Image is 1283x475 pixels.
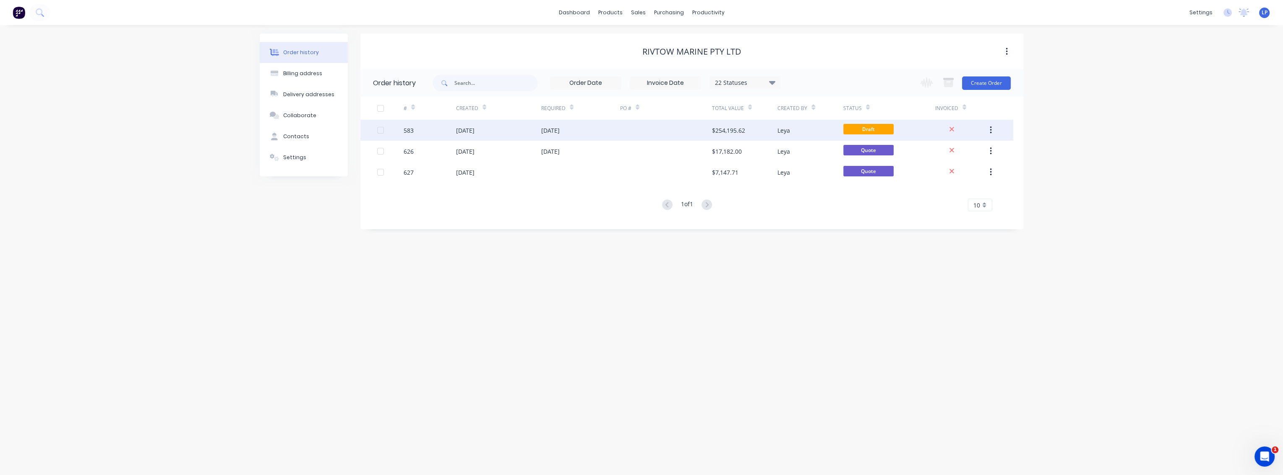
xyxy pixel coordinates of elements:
[777,97,843,120] div: Created By
[777,147,790,156] div: Leya
[283,70,322,77] div: Billing address
[620,97,712,120] div: PO #
[962,76,1011,90] button: Create Order
[650,6,688,19] div: purchasing
[260,84,348,105] button: Delivery addresses
[843,124,894,134] span: Draft
[555,6,594,19] a: dashboard
[712,105,744,112] div: Total Value
[541,97,620,120] div: Required
[777,126,790,135] div: Leya
[935,97,988,120] div: Invoiced
[454,75,537,92] input: Search...
[260,147,348,168] button: Settings
[1272,446,1278,453] span: 1
[260,63,348,84] button: Billing address
[843,105,862,112] div: Status
[283,133,309,140] div: Contacts
[843,145,894,155] span: Quote
[1262,9,1267,16] span: LP
[843,97,935,120] div: Status
[627,6,650,19] div: sales
[681,199,693,211] div: 1 of 1
[712,147,742,156] div: $17,182.00
[260,105,348,126] button: Collaborate
[712,97,777,120] div: Total Value
[642,47,741,57] div: RIVTOW MARINE PTY LTD
[630,77,701,89] input: Invoice Date
[541,126,560,135] div: [DATE]
[1254,446,1275,467] iframe: Intercom live chat
[843,166,894,176] span: Quote
[541,105,566,112] div: Required
[541,147,560,156] div: [DATE]
[456,105,478,112] div: Created
[404,105,407,112] div: #
[620,105,631,112] div: PO #
[594,6,627,19] div: products
[404,147,414,156] div: 626
[283,49,319,56] div: Order history
[712,168,738,177] div: $7,147.71
[404,97,456,120] div: #
[688,6,729,19] div: productivity
[777,168,790,177] div: Leya
[283,154,306,161] div: Settings
[13,6,25,19] img: Factory
[710,78,780,87] div: 22 Statuses
[456,168,475,177] div: [DATE]
[1185,6,1217,19] div: settings
[456,97,541,120] div: Created
[260,42,348,63] button: Order history
[777,105,807,112] div: Created By
[404,126,414,135] div: 583
[283,112,316,119] div: Collaborate
[373,78,416,88] div: Order history
[712,126,745,135] div: $254,195.62
[973,201,980,210] span: 10
[456,147,475,156] div: [DATE]
[260,126,348,147] button: Contacts
[283,91,334,98] div: Delivery addresses
[456,126,475,135] div: [DATE]
[935,105,958,112] div: Invoiced
[550,77,621,89] input: Order Date
[404,168,414,177] div: 627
